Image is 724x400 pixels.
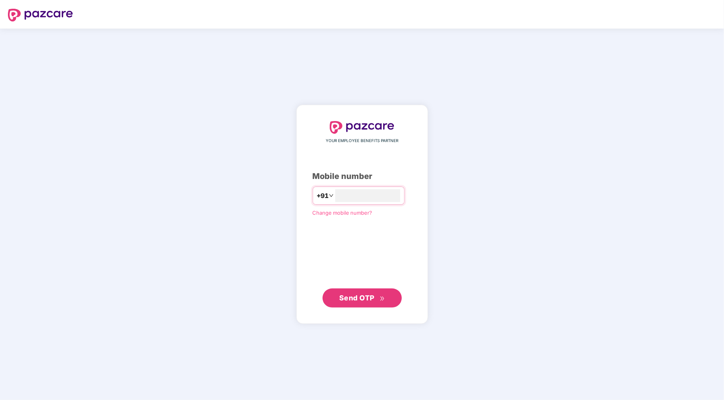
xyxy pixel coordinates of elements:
span: YOUR EMPLOYEE BENEFITS PARTNER [326,138,398,144]
span: +91 [317,191,329,201]
div: Mobile number [313,170,412,183]
img: logo [8,9,73,21]
span: down [329,193,334,198]
span: Send OTP [339,294,374,302]
img: logo [330,121,395,134]
a: Change mobile number? [313,210,373,216]
span: double-right [380,296,385,301]
button: Send OTPdouble-right [323,288,402,308]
